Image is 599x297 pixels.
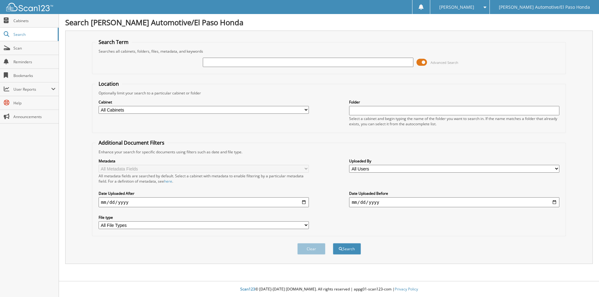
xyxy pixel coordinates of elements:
[99,158,309,164] label: Metadata
[99,173,309,184] div: All metadata fields are searched by default. Select a cabinet with metadata to enable filtering b...
[13,18,56,23] span: Cabinets
[333,243,361,255] button: Search
[13,100,56,106] span: Help
[59,282,599,297] div: © [DATE]-[DATE] [DOMAIN_NAME]. All rights reserved | appg01-scan123-com |
[99,215,309,220] label: File type
[164,179,172,184] a: here
[99,191,309,196] label: Date Uploaded After
[65,17,593,27] h1: Search [PERSON_NAME] Automotive/El Paso Honda
[95,139,168,146] legend: Additional Document Filters
[95,39,132,46] legend: Search Term
[99,99,309,105] label: Cabinet
[99,197,309,207] input: start
[349,197,559,207] input: end
[13,32,55,37] span: Search
[297,243,325,255] button: Clear
[349,99,559,105] label: Folder
[13,87,51,92] span: User Reports
[95,90,563,96] div: Optionally limit your search to a particular cabinet or folder
[349,191,559,196] label: Date Uploaded Before
[349,116,559,127] div: Select a cabinet and begin typing the name of the folder you want to search in. If the name match...
[240,286,255,292] span: Scan123
[95,49,563,54] div: Searches all cabinets, folders, files, metadata, and keywords
[395,286,418,292] a: Privacy Policy
[95,149,563,155] div: Enhance your search for specific documents using filters such as date and file type.
[13,73,56,78] span: Bookmarks
[13,114,56,119] span: Announcements
[431,60,458,65] span: Advanced Search
[13,46,56,51] span: Scan
[6,3,53,11] img: scan123-logo-white.svg
[439,5,474,9] span: [PERSON_NAME]
[349,158,559,164] label: Uploaded By
[499,5,590,9] span: [PERSON_NAME] Automotive/El Paso Honda
[95,80,122,87] legend: Location
[13,59,56,65] span: Reminders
